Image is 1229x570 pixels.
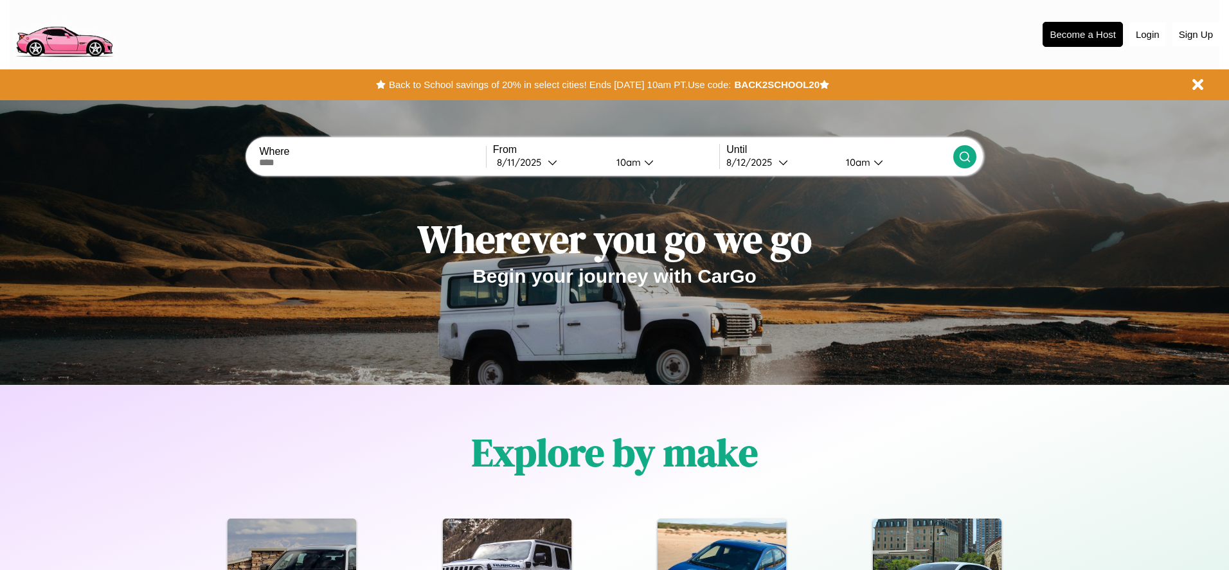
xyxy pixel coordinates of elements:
div: 10am [610,156,644,168]
label: Where [259,146,485,157]
img: logo [10,6,118,60]
button: Login [1129,22,1166,46]
button: 8/11/2025 [493,156,606,169]
div: 8 / 11 / 2025 [497,156,548,168]
div: 8 / 12 / 2025 [726,156,778,168]
b: BACK2SCHOOL20 [734,79,820,90]
button: 10am [836,156,953,169]
label: Until [726,144,953,156]
button: 10am [606,156,719,169]
h1: Explore by make [472,426,758,479]
button: Become a Host [1043,22,1123,47]
label: From [493,144,719,156]
button: Back to School savings of 20% in select cities! Ends [DATE] 10am PT.Use code: [386,76,734,94]
button: Sign Up [1172,22,1219,46]
div: 10am [839,156,874,168]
